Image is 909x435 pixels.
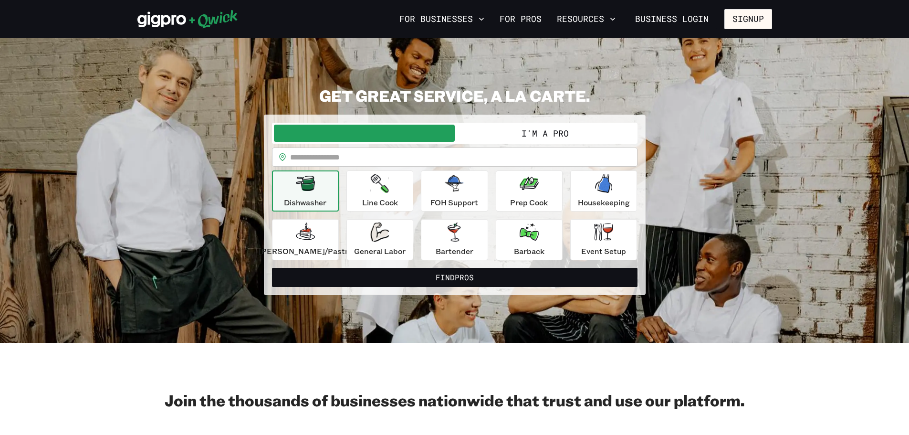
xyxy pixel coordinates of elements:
[553,11,619,27] button: Resources
[346,219,413,260] button: General Labor
[362,197,398,208] p: Line Cook
[496,170,563,212] button: Prep Cook
[259,245,352,257] p: [PERSON_NAME]/Pastry
[137,391,772,410] h2: Join the thousands of businesses nationwide that trust and use our platform.
[284,197,326,208] p: Dishwasher
[570,170,637,212] button: Housekeeping
[396,11,488,27] button: For Businesses
[627,9,717,29] a: Business Login
[274,125,455,142] button: I'm a Business
[724,9,772,29] button: Signup
[514,245,544,257] p: Barback
[436,245,473,257] p: Bartender
[496,11,545,27] a: For Pros
[272,170,339,212] button: Dishwasher
[264,86,646,105] h2: GET GREAT SERVICE, A LA CARTE.
[430,197,478,208] p: FOH Support
[354,245,406,257] p: General Labor
[272,219,339,260] button: [PERSON_NAME]/Pastry
[421,219,488,260] button: Bartender
[421,170,488,212] button: FOH Support
[455,125,636,142] button: I'm a Pro
[496,219,563,260] button: Barback
[272,268,637,287] button: FindPros
[510,197,548,208] p: Prep Cook
[570,219,637,260] button: Event Setup
[581,245,626,257] p: Event Setup
[346,170,413,212] button: Line Cook
[578,197,630,208] p: Housekeeping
